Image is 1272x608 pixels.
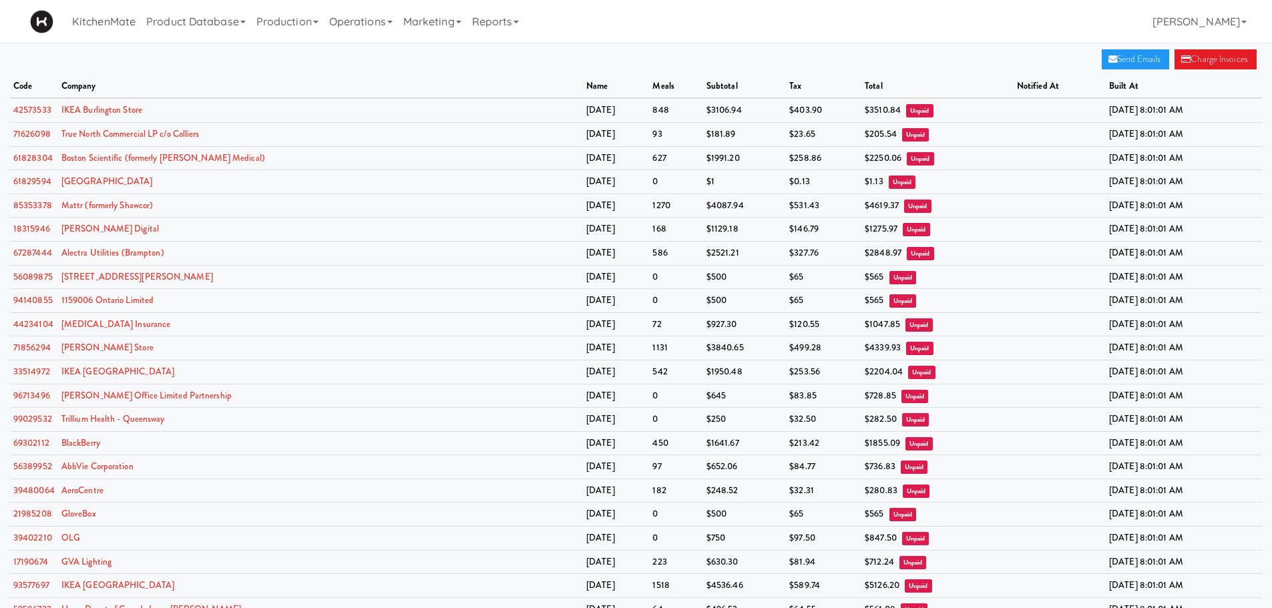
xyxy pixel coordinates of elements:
[583,170,649,194] td: [DATE]
[703,122,786,146] td: $181.89
[583,384,649,408] td: [DATE]
[13,127,51,140] a: 71626098
[583,241,649,265] td: [DATE]
[865,127,897,140] span: $205.54
[61,318,170,330] a: [MEDICAL_DATA] Insurance
[649,574,702,598] td: 1518
[649,241,702,265] td: 586
[61,341,154,354] a: [PERSON_NAME] Store
[649,122,702,146] td: 93
[703,408,786,432] td: $250
[61,222,159,235] a: [PERSON_NAME] Digital
[583,218,649,242] td: [DATE]
[703,98,786,122] td: $3106.94
[786,75,861,99] th: tax
[865,436,900,449] span: $1855.09
[901,461,928,474] span: Unpaid
[786,241,861,265] td: $327.76
[583,75,649,99] th: name
[61,175,153,188] a: [GEOGRAPHIC_DATA]
[703,265,786,289] td: $500
[61,246,164,259] a: Alectra Utilities (Brampton)
[61,460,134,473] a: AbbVie Corporation
[583,431,649,455] td: [DATE]
[583,265,649,289] td: [DATE]
[786,527,861,551] td: $97.50
[583,122,649,146] td: [DATE]
[865,222,897,235] span: $1275.97
[786,408,861,432] td: $32.50
[1106,146,1262,170] td: [DATE] 8:01:01 AM
[865,103,901,116] span: $3510.84
[786,98,861,122] td: $403.90
[649,455,702,479] td: 97
[786,360,861,384] td: $253.56
[865,507,883,520] span: $565
[61,412,165,425] a: Trillium Health - Queensway
[13,507,52,520] a: 21985208
[904,200,931,213] span: Unpaid
[865,460,895,473] span: $736.83
[1106,75,1262,99] th: built at
[865,151,901,164] span: $2250.06
[649,360,702,384] td: 542
[901,390,929,403] span: Unpaid
[786,146,861,170] td: $258.86
[703,574,786,598] td: $4536.46
[786,550,861,574] td: $81.94
[61,555,112,568] a: GVA Lighting
[1106,503,1262,527] td: [DATE] 8:01:01 AM
[703,336,786,360] td: $3840.65
[13,484,55,497] a: 39480064
[1106,265,1262,289] td: [DATE] 8:01:01 AM
[861,75,1014,99] th: total
[902,532,929,545] span: Unpaid
[61,436,100,449] a: BlackBerry
[649,312,702,336] td: 72
[865,175,883,188] span: $1.13
[903,485,930,498] span: Unpaid
[13,151,53,164] a: 61828304
[583,289,649,313] td: [DATE]
[649,550,702,574] td: 223
[1106,360,1262,384] td: [DATE] 8:01:01 AM
[786,503,861,527] td: $65
[786,265,861,289] td: $65
[1106,241,1262,265] td: [DATE] 8:01:01 AM
[649,194,702,218] td: 1270
[906,104,933,117] span: Unpaid
[786,384,861,408] td: $83.85
[649,431,702,455] td: 450
[649,98,702,122] td: 848
[1106,122,1262,146] td: [DATE] 8:01:01 AM
[649,265,702,289] td: 0
[583,503,649,527] td: [DATE]
[13,531,52,544] a: 39402210
[703,289,786,313] td: $500
[889,176,916,189] span: Unpaid
[61,579,174,591] a: IKEA [GEOGRAPHIC_DATA]
[786,170,861,194] td: $0.13
[13,579,49,591] a: 93577697
[30,10,53,33] img: Micromart
[583,360,649,384] td: [DATE]
[703,194,786,218] td: $4087.94
[903,223,930,236] span: Unpaid
[865,579,899,591] span: $5126.20
[865,365,903,378] span: $2204.04
[13,412,52,425] a: 99029532
[13,103,51,116] a: 42573533
[889,294,917,308] span: Unpaid
[61,365,174,378] a: IKEA [GEOGRAPHIC_DATA]
[786,455,861,479] td: $84.77
[865,531,897,544] span: $847.50
[13,365,50,378] a: 33514972
[649,479,702,503] td: 182
[865,484,897,497] span: $280.83
[906,342,933,355] span: Unpaid
[703,75,786,99] th: subtotal
[1106,170,1262,194] td: [DATE] 8:01:01 AM
[61,484,103,497] a: AeroCentre
[703,455,786,479] td: $652.06
[902,413,929,426] span: Unpaid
